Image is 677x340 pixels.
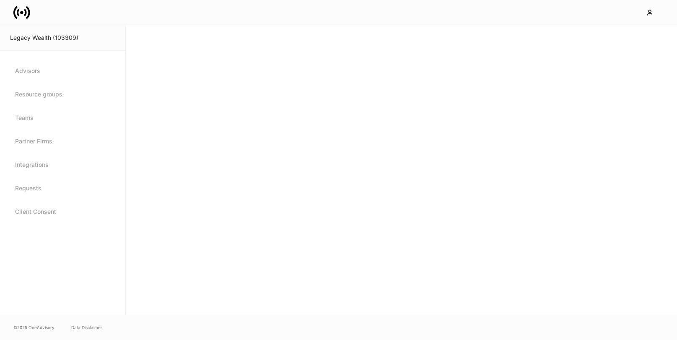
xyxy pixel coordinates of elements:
a: Teams [10,108,115,128]
span: © 2025 OneAdvisory [13,324,54,331]
a: Client Consent [10,202,115,222]
a: Requests [10,178,115,198]
a: Data Disclaimer [71,324,102,331]
a: Resource groups [10,84,115,104]
div: Legacy Wealth (103309) [10,34,115,42]
a: Partner Firms [10,131,115,151]
a: Advisors [10,61,115,81]
a: Integrations [10,155,115,175]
